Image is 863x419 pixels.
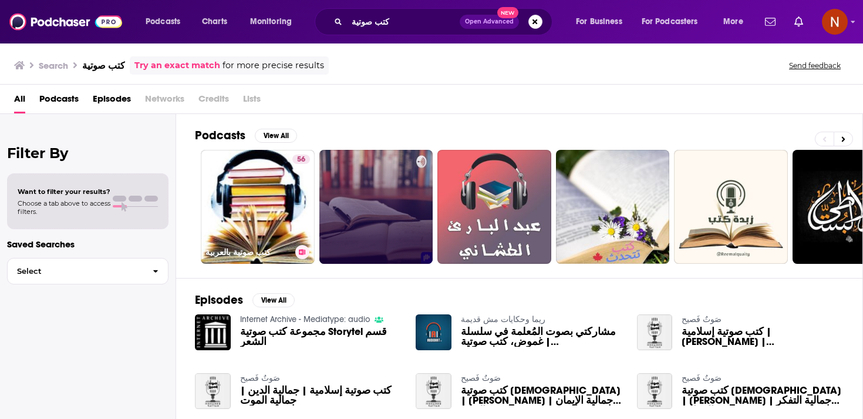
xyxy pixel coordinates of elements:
h3: كتب صوتية بالعربية [205,247,291,257]
img: User Profile [822,9,848,35]
button: Show profile menu [822,9,848,35]
span: Open Advanced [465,19,514,25]
span: Charts [202,14,227,30]
span: For Business [576,14,622,30]
span: Want to filter your results? [18,187,110,196]
img: كتب صوتية إسلامية | جمالية الدين | جمالية العمر [637,314,673,350]
a: كتب صوتية إسلامية | جمالية الدين | جمالية الإيمان بالغيب [461,386,623,405]
span: New [497,7,518,18]
img: مجموعة كتب صوتية Storytel قسم الشعر [195,314,231,350]
a: PodcastsView All [195,128,297,143]
span: Credits [198,89,229,113]
a: Internet Archive - Mediatype: audio [240,314,370,324]
span: Lists [243,89,261,113]
a: ريما وحكايات مش قديمة [461,314,545,324]
a: 56 [292,155,310,164]
span: Networks [145,89,184,113]
a: Charts [194,12,234,31]
img: Podchaser - Follow, Share and Rate Podcasts [9,11,122,33]
h2: Podcasts [195,128,245,143]
button: open menu [137,12,195,31]
button: open menu [568,12,637,31]
span: كتب صوتية [DEMOGRAPHIC_DATA] | [PERSON_NAME] | جمالية الإيمان بالغيب [461,386,623,405]
img: كتب صوتية إسلامية | جمالية الدين | جمالية الموت [195,373,231,409]
h3: Search [39,60,68,71]
a: Episodes [93,89,131,113]
img: مشاركتي بصوت المُعلمة في سلسلة غموض، كتب صوتية | الحكواتية ريما [416,314,451,350]
a: 56كتب صوتية بالعربية [201,150,315,264]
span: كتب صوتية [DEMOGRAPHIC_DATA] | [PERSON_NAME] | جمالية التفكر الإيماني [682,386,844,405]
a: صَوتٌ فَصيح [461,373,501,383]
a: كتب صوتية إسلامية | جمالية الدين | جمالية العمر [682,327,844,347]
button: open menu [634,12,715,31]
a: كتب صوتية إسلامية | جمالية الدين | جمالية الموت [240,386,402,405]
button: View All [252,293,295,307]
p: Saved Searches [7,239,168,250]
a: Show notifications dropdown [790,12,808,32]
a: Try an exact match [134,59,220,72]
a: كتب صوتية إسلامية | جمالية الدين | جمالية التفكر الإيماني [682,386,844,405]
a: All [14,89,25,113]
button: Send feedback [786,61,844,71]
button: Open AdvancedNew [460,15,519,29]
div: Search podcasts, credits, & more... [326,8,564,35]
span: 56 [297,154,305,166]
span: Monitoring [250,14,292,30]
button: Select [7,258,168,284]
h2: Filter By [7,145,168,162]
button: View All [255,129,297,143]
span: Logged in as AdelNBM [822,9,848,35]
a: صَوتٌ فَصيح [240,373,280,383]
span: Select [8,267,143,275]
button: open menu [242,12,307,31]
h3: كتب صوتية [82,60,125,71]
span: for more precise results [223,59,324,72]
a: صَوتٌ فَصيح [682,314,722,324]
button: open menu [715,12,758,31]
img: كتب صوتية إسلامية | جمالية الدين | جمالية التفكر الإيماني [637,373,673,409]
a: EpisodesView All [195,293,295,307]
a: مشاركتي بصوت المُعلمة في سلسلة غموض، كتب صوتية | الحكواتية ريما [461,327,623,347]
a: Podcasts [39,89,79,113]
a: صَوتٌ فَصيح [682,373,722,383]
span: More [723,14,743,30]
span: Choose a tab above to access filters. [18,199,110,216]
span: Podcasts [146,14,180,30]
span: مشاركتي بصوت المُعلمة في سلسلة غموض، كتب صوتية | [PERSON_NAME] [461,327,623,347]
h2: Episodes [195,293,243,307]
span: كتب صوتية إسلامية | [PERSON_NAME] | [PERSON_NAME] [682,327,844,347]
img: كتب صوتية إسلامية | جمالية الدين | جمالية الإيمان بالغيب [416,373,451,409]
a: Show notifications dropdown [760,12,780,32]
input: Search podcasts, credits, & more... [347,12,460,31]
a: مجموعة كتب صوتية Storytel قسم الشعر [240,327,402,347]
span: For Podcasters [642,14,698,30]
